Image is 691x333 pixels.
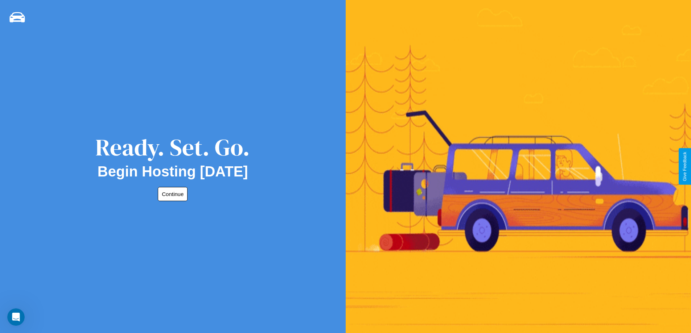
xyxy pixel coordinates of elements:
h2: Begin Hosting [DATE] [98,163,248,180]
iframe: Intercom live chat [7,308,25,326]
div: Give Feedback [682,152,687,181]
div: Ready. Set. Go. [95,131,250,163]
button: Continue [158,187,188,201]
